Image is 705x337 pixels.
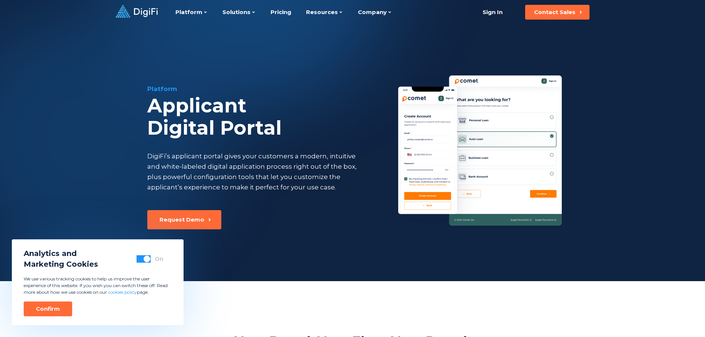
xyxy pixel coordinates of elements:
div: Request Demo [160,216,204,223]
div: On [155,255,163,263]
div: Contact Sales [534,9,575,16]
div: Confirm [36,305,60,313]
div: Platform [147,84,396,93]
div: DigiFi’s applicant portal gives your customers a modern, intuitive and white-labeled digital appl... [147,151,357,192]
span: Analytics and [24,248,98,259]
span: Marketing Cookies [24,259,98,270]
a: Sign In [474,5,512,20]
button: Request Demo [147,210,221,229]
button: Contact Sales [525,5,590,20]
div: Applicant Digital Portal [147,95,396,139]
a: cookies policy [108,289,137,295]
button: Confirm [24,301,72,316]
p: We use various tracking cookies to help us improve the user experience of this website. If you wi... [24,276,172,296]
